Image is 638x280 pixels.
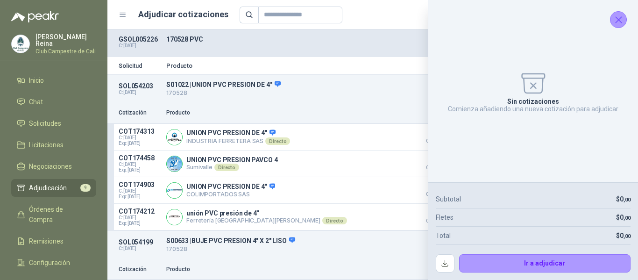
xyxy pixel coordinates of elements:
p: COT174903 [119,181,161,188]
div: Directo [214,164,239,171]
p: Ferretería [GEOGRAPHIC_DATA][PERSON_NAME] [186,217,347,224]
span: Crédito 30 días [412,219,459,223]
img: Company Logo [167,209,182,225]
p: COLIMPORTADOS SAS [186,191,275,198]
span: C: [DATE] [119,215,161,221]
span: C: [DATE] [119,188,161,194]
a: Configuración [11,254,96,272]
a: Órdenes de Compra [11,201,96,229]
img: Company Logo [167,183,182,198]
a: Inicio [11,72,96,89]
span: Remisiones [29,236,64,246]
span: Negociaciones [29,161,72,172]
p: Producto [166,63,492,69]
p: 170528 PVC [166,36,492,43]
p: $ 197.921 [412,154,459,170]
p: SOL054203 [119,82,161,90]
span: ,00 [624,233,631,239]
p: INDUSTRIA FERRETERA SAS [186,137,290,145]
img: Company Logo [167,129,182,145]
p: Precio [412,108,459,117]
a: Licitaciones [11,136,96,154]
span: ,00 [624,197,631,203]
span: Crédito 30 días [412,139,459,144]
p: Subtotal [436,194,461,204]
h1: Adjudicar cotizaciones [138,8,228,21]
p: C: [DATE] [119,246,161,251]
a: Remisiones [11,232,96,250]
p: 170528 [166,89,492,98]
img: Logo peakr [11,11,59,22]
p: SOL054199 [119,238,161,246]
span: Configuración [29,258,70,268]
p: COT174458 [119,154,161,162]
span: 9 [80,184,91,192]
p: COT174313 [119,128,161,135]
span: Crédito 30 días [412,165,459,170]
p: $ 241.189 [412,208,459,223]
span: 0 [620,195,631,203]
span: Licitaciones [29,140,64,150]
span: Exp: [DATE] [119,167,161,173]
span: Solicitudes [29,118,61,129]
span: Exp: [DATE] [119,141,161,146]
p: Producto [166,108,406,117]
span: C: [DATE] [119,135,161,141]
span: ,00 [624,215,631,221]
p: Producto [166,265,406,274]
a: Solicitudes [11,115,96,132]
p: [PERSON_NAME] Reina [35,34,96,47]
p: 170528 [166,245,492,254]
button: Ir a adjudicar [459,254,631,273]
span: Exp: [DATE] [119,221,161,226]
img: Company Logo [12,35,29,53]
span: C: [DATE] [119,162,161,167]
p: $ [616,230,631,241]
span: 0 [620,214,631,221]
span: Chat [29,97,43,107]
p: S00633 | BUJE PVC PRESION 4" X 2" LISO [166,237,492,245]
div: Directo [322,217,347,224]
a: Chat [11,93,96,111]
p: Fletes [436,212,454,223]
p: C: [DATE] [119,43,161,49]
p: $ [616,194,631,204]
span: Adjudicación [29,183,67,193]
p: GSOL005226 [119,36,161,43]
p: Comienza añadiendo una nueva cotización para adjudicar [448,105,618,113]
a: Adjudicación9 [11,179,96,197]
p: UNION PVC PRESION PAVCO 4 [186,156,278,164]
span: Crédito 30 días [412,192,459,197]
p: UNION PVC PRESION DE 4" [186,129,290,137]
p: Cotización [119,108,161,117]
p: Total [436,230,451,241]
span: Órdenes de Compra [29,204,87,225]
p: Cotización [119,265,161,274]
img: Company Logo [167,156,182,172]
p: S01022 | UNION PVC PRESION DE 4" [166,80,492,89]
p: Club Campestre de Cali [35,49,96,54]
p: $ 188.132 [412,128,459,144]
p: Precio [412,265,459,274]
div: Directo [265,137,290,145]
p: UNION PVC PRESION DE 4" [186,183,275,191]
span: Inicio [29,75,44,86]
p: unión PVC presión de 4" [186,209,347,217]
p: Sin cotizaciones [507,98,559,105]
a: Negociaciones [11,158,96,175]
span: Exp: [DATE] [119,194,161,200]
p: $ 222.768 [412,181,459,197]
p: COT174212 [119,208,161,215]
p: C: [DATE] [119,90,161,95]
p: $ [616,212,631,223]
span: 0 [620,232,631,239]
p: Solicitud [119,63,161,69]
p: Sumivalle [186,164,278,171]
